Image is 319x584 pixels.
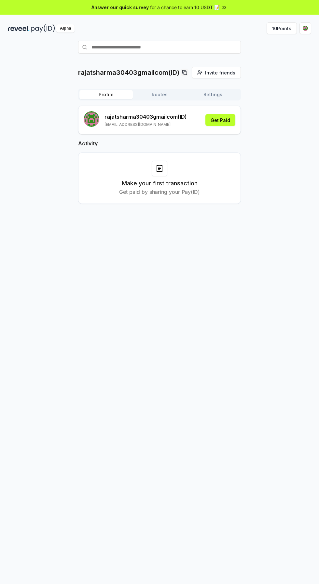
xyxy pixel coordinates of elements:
h2: Activity [78,139,241,147]
img: pay_id [31,24,55,33]
button: Profile [79,90,133,99]
span: Answer our quick survey [91,4,149,11]
p: [EMAIL_ADDRESS][DOMAIN_NAME] [104,122,187,127]
button: Invite friends [192,67,241,78]
div: Alpha [56,24,75,33]
h3: Make your first transaction [122,179,198,188]
button: Settings [186,90,240,99]
p: Get paid by sharing your Pay(ID) [119,188,200,196]
span: for a chance to earn 10 USDT 📝 [150,4,220,11]
button: Routes [133,90,186,99]
button: 10Points [267,22,297,34]
button: Get Paid [205,114,235,126]
span: Invite friends [205,69,235,76]
img: reveel_dark [8,24,30,33]
p: rajatsharma30403gmailcom(ID) [78,68,179,77]
p: rajatsharma30403gmailcom (ID) [104,113,187,121]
